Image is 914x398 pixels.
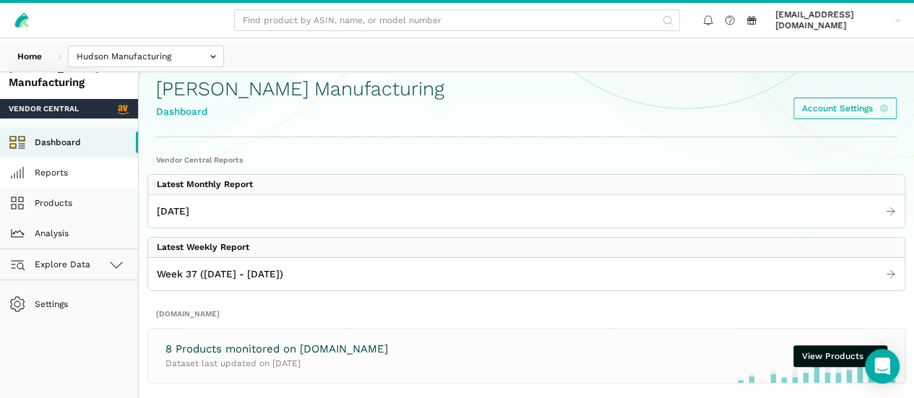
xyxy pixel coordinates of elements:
span: [EMAIL_ADDRESS][DOMAIN_NAME] [775,9,890,31]
div: Latest Monthly Report [157,179,253,190]
a: [DATE] [148,199,905,223]
span: View Products [802,350,863,363]
a: Home [9,46,51,67]
span: Vendor Central [9,103,79,114]
a: [EMAIL_ADDRESS][DOMAIN_NAME] [771,7,905,33]
a: View Products [793,345,887,367]
h2: Vendor Central Reports [156,155,897,165]
h1: [PERSON_NAME] Manufacturing [156,78,444,100]
div: Dashboard [156,104,444,119]
input: Find product by ASIN, name, or model number [234,9,680,31]
div: Latest Weekly Report [157,242,249,253]
span: [DATE] [157,204,189,219]
a: Account Settings [793,98,897,119]
a: Week 37 ([DATE] - [DATE]) [148,262,905,286]
p: Dataset last updated on [DATE] [165,357,388,370]
span: Explore Data [13,256,90,273]
div: [PERSON_NAME] Manufacturing [9,60,129,90]
div: Open Intercom Messenger [865,349,900,384]
h2: [DOMAIN_NAME] [156,308,897,319]
input: Hudson Manufacturing [68,46,224,67]
h3: 8 Products monitored on [DOMAIN_NAME] [165,342,388,357]
span: Week 37 ([DATE] - [DATE]) [157,267,283,282]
